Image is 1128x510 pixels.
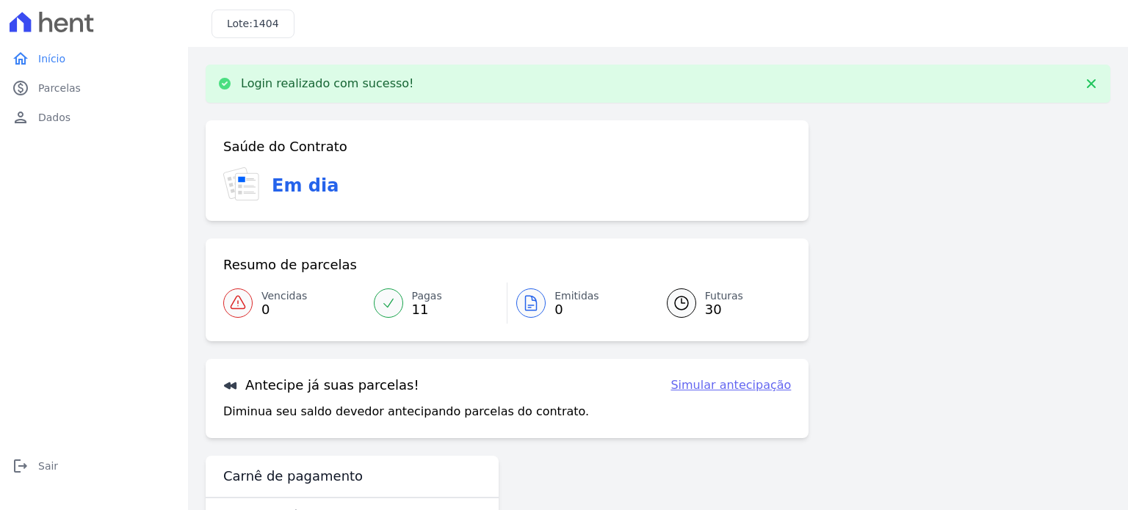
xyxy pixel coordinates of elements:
span: 11 [412,304,442,316]
span: 0 [554,304,599,316]
h3: Lote: [227,16,279,32]
span: Sair [38,459,58,473]
a: Vencidas 0 [223,283,365,324]
a: paidParcelas [6,73,182,103]
span: Início [38,51,65,66]
p: Diminua seu saldo devedor antecipando parcelas do contrato. [223,403,589,420]
a: Emitidas 0 [507,283,649,324]
a: logoutSair [6,451,182,481]
span: 30 [705,304,743,316]
h3: Carnê de pagamento [223,467,363,485]
h3: Em dia [272,172,339,199]
span: Futuras [705,288,743,304]
a: Futuras 30 [649,283,792,324]
p: Login realizado com sucesso! [241,76,414,91]
span: 0 [261,304,307,316]
i: home [12,50,29,68]
a: Pagas 11 [365,283,507,324]
span: Pagas [412,288,442,304]
i: person [12,109,29,126]
h3: Resumo de parcelas [223,256,357,274]
span: Vencidas [261,288,307,304]
a: Simular antecipação [670,376,791,394]
a: homeInício [6,44,182,73]
h3: Saúde do Contrato [223,138,347,156]
span: Dados [38,110,70,125]
span: Parcelas [38,81,81,95]
span: Emitidas [554,288,599,304]
i: paid [12,79,29,97]
h3: Antecipe já suas parcelas! [223,376,419,394]
span: 1404 [253,18,279,29]
i: logout [12,457,29,475]
a: personDados [6,103,182,132]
